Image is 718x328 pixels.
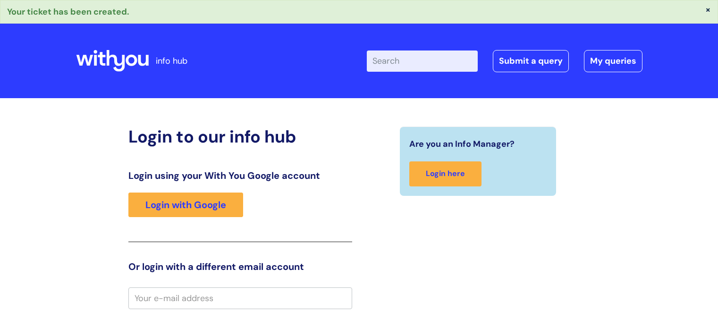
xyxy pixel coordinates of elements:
[128,193,243,217] a: Login with Google
[156,53,187,68] p: info hub
[409,161,481,186] a: Login here
[128,287,352,309] input: Your e-mail address
[409,136,515,151] span: Are you an Info Manager?
[584,50,642,72] a: My queries
[128,170,352,181] h3: Login using your With You Google account
[128,126,352,147] h2: Login to our info hub
[367,50,478,71] input: Search
[128,261,352,272] h3: Or login with a different email account
[493,50,569,72] a: Submit a query
[705,5,711,14] button: ×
